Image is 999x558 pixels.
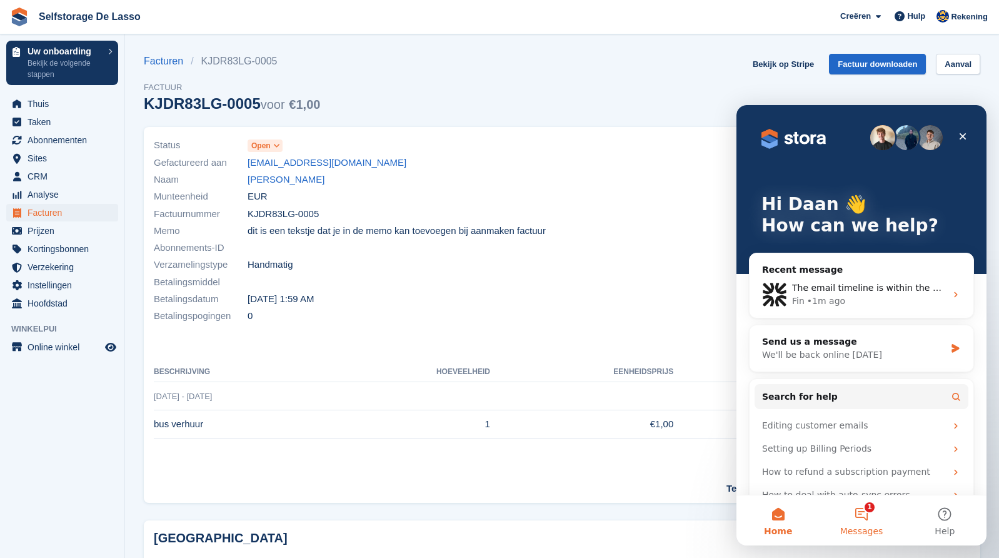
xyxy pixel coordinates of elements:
span: Naam [154,173,248,187]
span: Analyse [28,186,103,203]
a: menu [6,295,118,312]
nav: breadcrumbs [144,54,320,69]
span: Online winkel [28,338,103,356]
p: Uw onboarding [28,47,102,56]
th: Beschrijving [154,362,326,382]
td: bus verhuur [154,410,326,439]
span: 0 [248,309,253,323]
strong: Te betalen bedrag [726,483,806,494]
span: Sites [28,150,103,167]
span: [DATE] - [DATE] [154,392,212,401]
time: 2025-10-01 23:59:59 UTC [248,292,314,307]
td: 1 [326,410,490,439]
span: Rekening [951,11,988,23]
span: Gefactureerd aan [154,156,248,170]
a: menu [6,131,118,149]
p: Bekijk de volgende stappen [28,58,102,80]
a: [EMAIL_ADDRESS][DOMAIN_NAME] [248,156,406,170]
span: EUR [248,190,268,204]
a: menu [6,222,118,240]
span: Verzekering [28,258,103,276]
span: Open [251,140,271,151]
span: Creëren [840,10,871,23]
span: Abonnementen [28,131,103,149]
a: menu [6,150,118,167]
h2: [GEOGRAPHIC_DATA] [154,530,970,546]
span: Hulp [907,10,925,23]
a: menu [6,240,118,258]
span: Kortingsbonnen [28,240,103,258]
span: Betalingsdatum [154,292,248,307]
a: menu [6,168,118,185]
span: voor [261,98,285,111]
a: menu [6,276,118,294]
span: Taken [28,113,103,131]
a: menu [6,258,118,276]
img: Daan Jansen [936,10,949,23]
a: Facturen [144,54,191,69]
span: Thuis [28,95,103,113]
a: Bekijk op Stripe [748,54,819,74]
div: KJDR83LG-0005 [144,95,320,112]
span: Winkelpui [11,323,124,335]
th: Hoeveelheid [326,362,490,382]
th: Eenheidsprijs [490,362,673,382]
span: Hoofdstad [28,295,103,312]
a: Previewwinkel [103,340,118,355]
span: Instellingen [28,276,103,294]
span: Betalingspogingen [154,309,248,323]
a: menu [6,95,118,113]
span: Facturen [28,204,103,221]
iframe: Intercom live chat [736,105,986,545]
span: CRM [28,168,103,185]
span: Status [154,138,248,153]
span: Betalingsmiddel [154,275,248,290]
span: Prijzen [28,222,103,240]
span: Handmatig [248,258,293,272]
a: menu [6,113,118,131]
span: Memo [154,224,248,238]
span: Factuur [144,81,320,94]
a: menu [6,186,118,203]
a: [PERSON_NAME] [248,173,324,187]
span: dit is een tekstje dat je in de memo kan toevoegen bij aanmaken factuur [248,224,546,238]
a: Aanval [936,54,980,74]
img: stora-icon-8386f47178a22dfd0bd8f6a31ec36ba5ce8667c1dd55bd0f319d3a0aa187defe.svg [10,8,29,26]
td: €1,00 [490,410,673,439]
a: Uw onboarding Bekijk de volgende stappen [6,41,118,85]
a: menu [6,204,118,221]
span: Abonnements-ID [154,241,248,255]
a: Selfstorage De Lasso [34,6,146,27]
a: Open [248,138,283,153]
span: €1,00 [289,98,320,111]
a: menu [6,338,118,356]
span: Verzamelingstype [154,258,248,272]
a: Factuur downloaden [829,54,926,74]
span: Munteenheid [154,190,248,204]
